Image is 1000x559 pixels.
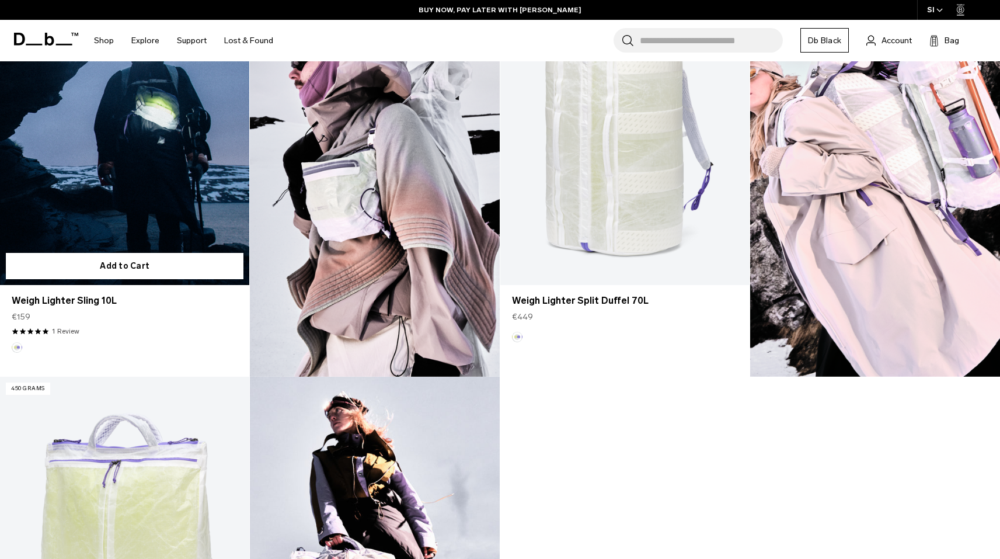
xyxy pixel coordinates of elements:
span: €159 [12,311,30,323]
a: Weigh Lighter Sling 10L [12,294,238,308]
button: Add to Cart [6,253,243,279]
button: Aurora [12,342,22,353]
a: BUY NOW, PAY LATER WITH [PERSON_NAME] [419,5,581,15]
img: Content block image [250,8,500,377]
a: Explore [131,20,159,61]
button: Bag [929,33,959,47]
a: Db Black [800,28,849,53]
span: Bag [945,34,959,47]
button: Aurora [512,332,522,342]
span: €449 [512,311,533,323]
a: Weigh Lighter Split Duffel 70L [512,294,738,308]
a: Weigh Lighter Split Duffel 70L [500,8,750,285]
nav: Main Navigation [85,20,282,61]
p: 450 grams [6,383,50,395]
a: Lost & Found [224,20,273,61]
img: Content block image [750,8,1000,377]
a: Account [866,33,912,47]
a: Shop [94,20,114,61]
a: Support [177,20,207,61]
a: 1 reviews [52,326,79,336]
span: Account [881,34,912,47]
